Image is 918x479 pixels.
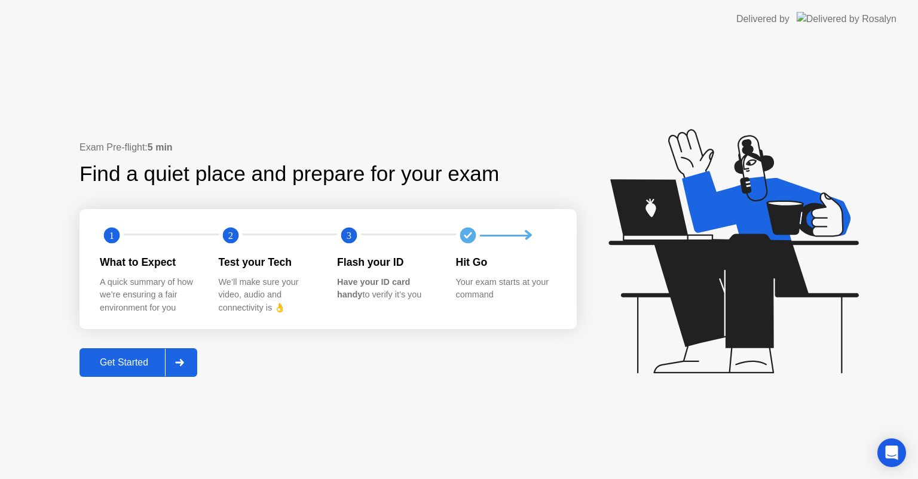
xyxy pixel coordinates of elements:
div: A quick summary of how we’re ensuring a fair environment for you [100,276,200,315]
div: Delivered by [736,12,790,26]
text: 1 [109,230,114,241]
div: Hit Go [456,254,556,270]
b: Have your ID card handy [337,277,410,300]
div: Exam Pre-flight: [79,140,577,155]
text: 3 [347,230,351,241]
div: Open Intercom Messenger [877,438,906,467]
div: Find a quiet place and prepare for your exam [79,158,501,190]
img: Delivered by Rosalyn [797,12,896,26]
div: Flash your ID [337,254,437,270]
div: Test your Tech [219,254,319,270]
button: Get Started [79,348,197,377]
div: Get Started [83,357,165,368]
div: Your exam starts at your command [456,276,556,302]
div: We’ll make sure your video, audio and connectivity is 👌 [219,276,319,315]
div: What to Expect [100,254,200,270]
div: to verify it’s you [337,276,437,302]
b: 5 min [148,142,173,152]
text: 2 [228,230,232,241]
